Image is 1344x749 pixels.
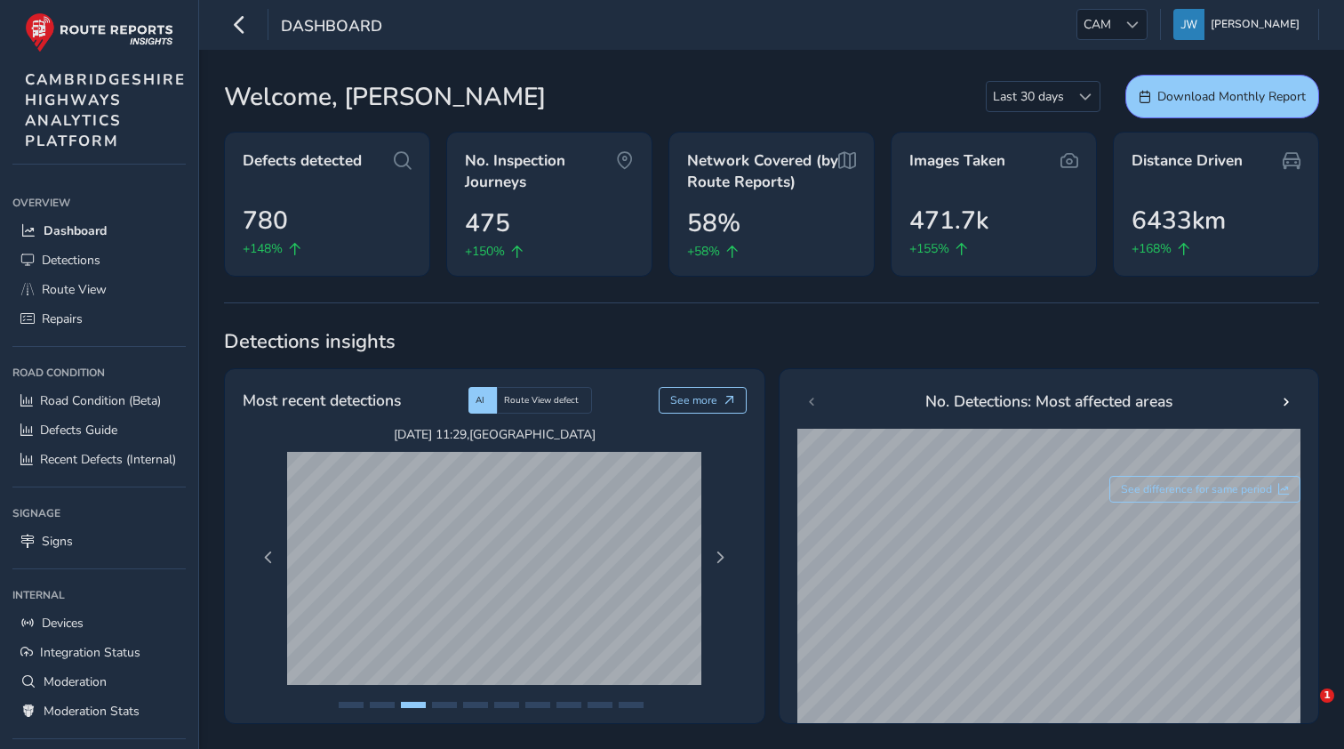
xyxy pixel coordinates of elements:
button: Page 4 [432,702,457,708]
a: Recent Defects (Internal) [12,445,186,474]
span: Road Condition (Beta) [40,392,161,409]
button: Page 10 [619,702,644,708]
a: Integration Status [12,638,186,667]
span: Defects Guide [40,422,117,439]
button: Page 3 [401,702,426,708]
span: Detections insights [224,328,1319,355]
span: [PERSON_NAME] [1211,9,1300,40]
span: CAMBRIDGESHIRE HIGHWAYS ANALYTICS PLATFORM [25,69,186,151]
div: AI [468,387,497,414]
button: See more [659,387,747,414]
span: 471.7k [909,202,988,239]
div: Overview [12,189,186,216]
span: +150% [465,242,505,261]
img: rr logo [25,12,173,52]
button: Page 8 [556,702,581,708]
span: Download Monthly Report [1157,88,1306,105]
span: Network Covered (by Route Reports) [687,150,838,192]
span: Defects detected [243,150,362,172]
span: +58% [687,242,720,261]
span: 475 [465,205,510,242]
a: Signs [12,527,186,556]
a: Defects Guide [12,415,186,445]
span: Devices [42,615,84,632]
button: Download Monthly Report [1125,75,1319,118]
span: Dashboard [44,222,107,239]
a: Dashboard [12,216,186,246]
span: +155% [909,239,949,258]
span: Welcome, [PERSON_NAME] [224,78,546,116]
a: Detections [12,246,186,275]
a: Repairs [12,304,186,334]
button: Previous Page [256,545,281,570]
button: Page 6 [494,702,519,708]
span: 58% [687,205,740,242]
span: AI [476,394,484,407]
button: [PERSON_NAME] [1173,9,1306,40]
span: Recent Defects (Internal) [40,451,176,468]
span: +148% [243,239,283,258]
span: No. Inspection Journeys [465,150,616,192]
iframe: Intercom live chat [1284,689,1326,731]
span: Last 30 days [987,82,1070,111]
div: Road Condition [12,359,186,386]
span: 1 [1320,689,1334,703]
span: Distance Driven [1132,150,1243,172]
div: Internal [12,582,186,608]
button: See difference for same period [1109,476,1301,503]
span: Detections [42,252,100,269]
span: Images Taken [909,150,1005,172]
span: Route View defect [504,394,579,407]
button: Page 7 [525,702,550,708]
a: Moderation [12,667,186,697]
button: Page 9 [588,702,612,708]
img: diamond-layout [1173,9,1204,40]
span: CAM [1077,10,1117,39]
span: See difference for same period [1121,482,1272,496]
span: Repairs [42,310,83,327]
span: 780 [243,202,288,239]
span: No. Detections: Most affected areas [925,390,1172,413]
span: See more [670,393,717,407]
button: Page 2 [370,702,395,708]
button: Next Page [708,545,732,570]
span: Most recent detections [243,389,401,412]
div: Route View defect [497,387,592,414]
a: Road Condition (Beta) [12,386,186,415]
span: Dashboard [281,15,382,40]
button: Page 1 [339,702,364,708]
span: [DATE] 11:29 , [GEOGRAPHIC_DATA] [287,426,701,443]
span: Moderation [44,673,107,690]
button: Page 5 [463,702,488,708]
a: Moderation Stats [12,697,186,726]
a: Devices [12,608,186,638]
span: 6433km [1132,202,1226,239]
span: Moderation Stats [44,703,140,720]
span: Integration Status [40,644,140,661]
span: +168% [1132,239,1172,258]
a: Route View [12,275,186,304]
span: Signs [42,533,73,550]
span: Route View [42,281,107,298]
div: Signage [12,500,186,527]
